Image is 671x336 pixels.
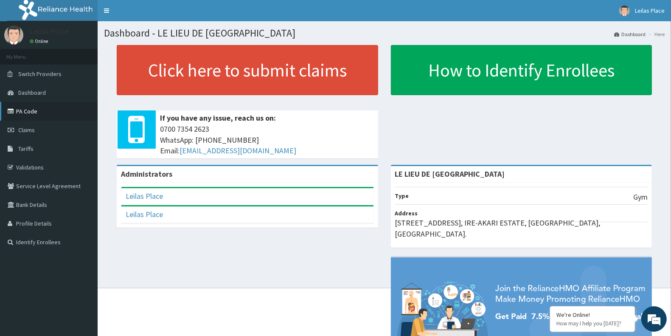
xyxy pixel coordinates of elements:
a: Dashboard [614,31,646,38]
span: Switch Providers [18,70,62,78]
div: We're Online! [556,311,629,319]
a: Online [30,38,50,44]
p: Leilas Place [30,28,69,35]
a: Leilas Place [126,209,163,219]
a: Click here to submit claims [117,45,378,95]
p: Gym [633,192,648,203]
b: Address [395,209,418,217]
span: Dashboard [18,89,46,96]
img: User Image [4,25,23,45]
p: How may I help you today? [556,320,629,327]
a: Leilas Place [126,191,163,201]
span: 0700 7354 2623 WhatsApp: [PHONE_NUMBER] Email: [160,124,374,156]
p: [STREET_ADDRESS], IRE-AKARI ESTATE, [GEOGRAPHIC_DATA], [GEOGRAPHIC_DATA]. [395,217,648,239]
span: Claims [18,126,35,134]
img: User Image [619,6,630,16]
a: How to Identify Enrollees [391,45,652,95]
b: If you have any issue, reach us on: [160,113,276,123]
span: Leilas Place [635,7,665,14]
b: Type [395,192,409,200]
li: Here [646,31,665,38]
h1: Dashboard - LE LIEU DE [GEOGRAPHIC_DATA] [104,28,665,39]
b: Administrators [121,169,172,179]
a: [EMAIL_ADDRESS][DOMAIN_NAME] [180,146,296,155]
span: Tariffs [18,145,34,152]
strong: LE LIEU DE [GEOGRAPHIC_DATA] [395,169,505,179]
